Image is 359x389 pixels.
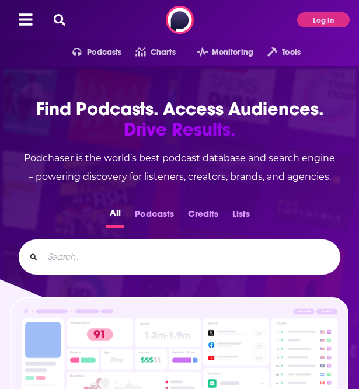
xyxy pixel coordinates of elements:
button: open menu [183,43,253,62]
button: open menu [253,43,301,62]
button: All [106,205,124,228]
a: Charts [121,43,175,62]
h2: Podchaser is the world’s best podcast database and search engine – powering discovery for listene... [19,149,340,186]
h1: Find Podcasts. Access Audiences. [19,99,340,140]
input: Search... [43,248,330,266]
span: Monitoring [212,44,253,61]
button: Credits [184,205,222,228]
button: open menu [58,43,122,62]
button: Podcasts [131,205,177,228]
span: Podcasts [87,44,121,61]
button: Log In [297,12,350,27]
span: Charts [151,44,176,61]
button: Lists [229,205,253,228]
span: Drive Results. [19,119,340,140]
span: Tools [282,44,301,61]
div: Search... [19,239,340,275]
img: Podchaser - Follow, Share and Rate Podcasts [166,6,194,34]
